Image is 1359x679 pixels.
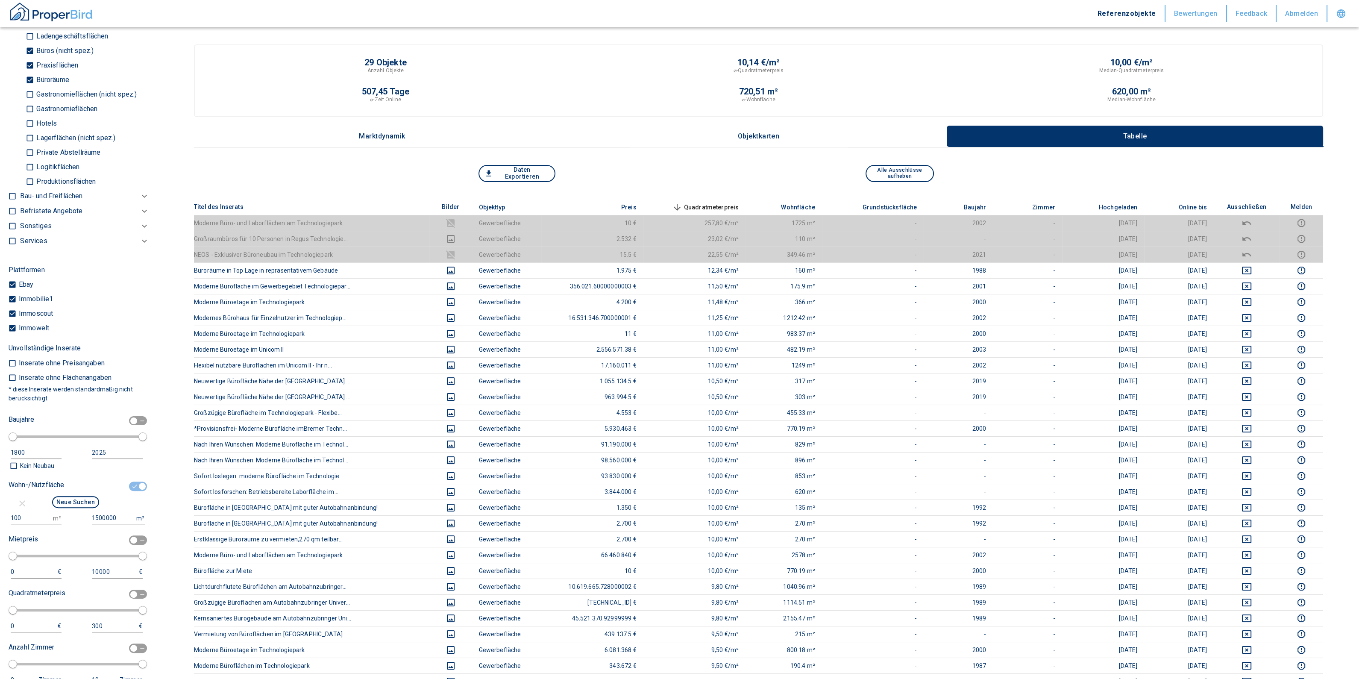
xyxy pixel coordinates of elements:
p: ⌀-Wohnfläche [742,96,775,103]
td: 10 € [541,215,643,231]
td: Gewerbefläche [472,341,541,357]
td: Gewerbefläche [472,310,541,326]
button: images [436,503,465,513]
button: report this listing [1286,439,1316,450]
button: Alle Ausschlüsse aufheben [866,165,934,182]
td: [DATE] [1062,357,1145,373]
button: report this listing [1286,487,1316,497]
th: Büroräume in Top Lage in repräsentativem Gebäude [194,262,429,278]
p: Tabelle [1114,132,1156,140]
button: report this listing [1286,455,1316,465]
td: 2.532 € [541,231,643,247]
td: - [993,278,1062,294]
button: images [436,566,465,576]
p: Ladengeschäftsflächen [34,33,108,40]
td: [DATE] [1144,278,1213,294]
button: deselect this listing [1221,281,1273,291]
button: report this listing [1286,265,1316,276]
button: report this listing [1286,297,1316,307]
td: 10,00 €/m² [643,420,746,436]
th: Titel des Inserats [194,199,429,215]
p: Services [20,236,47,246]
td: - [822,389,924,405]
span: Zimmer [1019,202,1055,212]
td: 11,48 €/m² [643,294,746,310]
td: - [993,326,1062,341]
p: Plattformen [9,265,45,275]
td: - [993,373,1062,389]
td: 175.9 m² [746,278,822,294]
td: 770.19 m² [746,420,822,436]
td: 1.055.134.5 € [541,373,643,389]
p: Immoscout [17,310,53,317]
td: 12,34 €/m² [643,262,746,278]
div: Services [20,234,150,249]
p: 29 Objekte [364,58,407,67]
td: - [822,278,924,294]
p: Immowelt [17,325,49,332]
button: report this listing [1286,503,1316,513]
td: Gewerbefläche [472,389,541,405]
img: ProperBird Logo and Home Button [9,1,94,23]
td: - [993,247,1062,262]
button: deselect this listing [1221,250,1273,260]
td: 22,55 €/m² [643,247,746,262]
td: [DATE] [1144,341,1213,357]
button: images [436,265,465,276]
p: Sonstiges [20,221,51,231]
span: Objekttyp [478,202,518,212]
td: Gewerbefläche [472,326,541,341]
td: 2019 [924,389,993,405]
button: deselect this listing [1221,582,1273,592]
td: [DATE] [1062,262,1145,278]
button: report this listing [1286,392,1316,402]
td: [DATE] [1062,373,1145,389]
td: - [822,420,924,436]
button: images [436,344,465,355]
button: images [436,297,465,307]
td: - [993,357,1062,373]
td: 91.190.000 € [541,436,643,452]
button: images [436,534,465,544]
p: Inserate ohne Flächenangaben [17,374,112,381]
td: 4.200 € [541,294,643,310]
button: images [436,597,465,608]
td: 482.19 m² [746,341,822,357]
button: deselect this listing [1221,518,1273,529]
td: - [822,310,924,326]
button: images [436,376,465,386]
button: deselect this listing [1221,376,1273,386]
td: [DATE] [1062,341,1145,357]
td: 160 m² [746,262,822,278]
button: report this listing [1286,360,1316,370]
div: Bau- und Freiflächen [20,189,150,204]
th: Modernes Bürohaus für Einzelnutzer im Technologiep... [194,310,429,326]
th: Nach Ihren Wünschen: Moderne Bürofläche im Technol... [194,436,429,452]
td: - [822,215,924,231]
th: Neuwertige Bürofläche Nähe der [GEOGRAPHIC_DATA] ... [194,373,429,389]
button: report this listing [1286,281,1316,291]
button: images [436,645,465,655]
td: Gewerbefläche [472,278,541,294]
td: 4.553 € [541,405,643,420]
div: Befristete Angebote [20,204,150,219]
td: 2001 [924,278,993,294]
button: Referenzobjekte [1089,5,1165,22]
p: Objektkarten [737,132,780,140]
td: - [822,294,924,310]
td: 23,02 €/m² [643,231,746,247]
td: 15.5 € [541,247,643,262]
td: 2003 [924,341,993,357]
td: 2.556.571.38 € [541,341,643,357]
td: Gewerbefläche [472,405,541,420]
td: 983.37 m² [746,326,822,341]
td: - [924,231,993,247]
td: 10,00 €/m² [643,405,746,420]
button: deselect this listing [1221,487,1273,497]
td: 11,00 €/m² [643,341,746,357]
button: Feedback [1227,5,1277,22]
button: report this listing [1286,250,1316,260]
p: 620,00 m² [1112,87,1151,96]
td: 5.930.463 € [541,420,643,436]
p: 10,14 €/m² [737,58,780,67]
